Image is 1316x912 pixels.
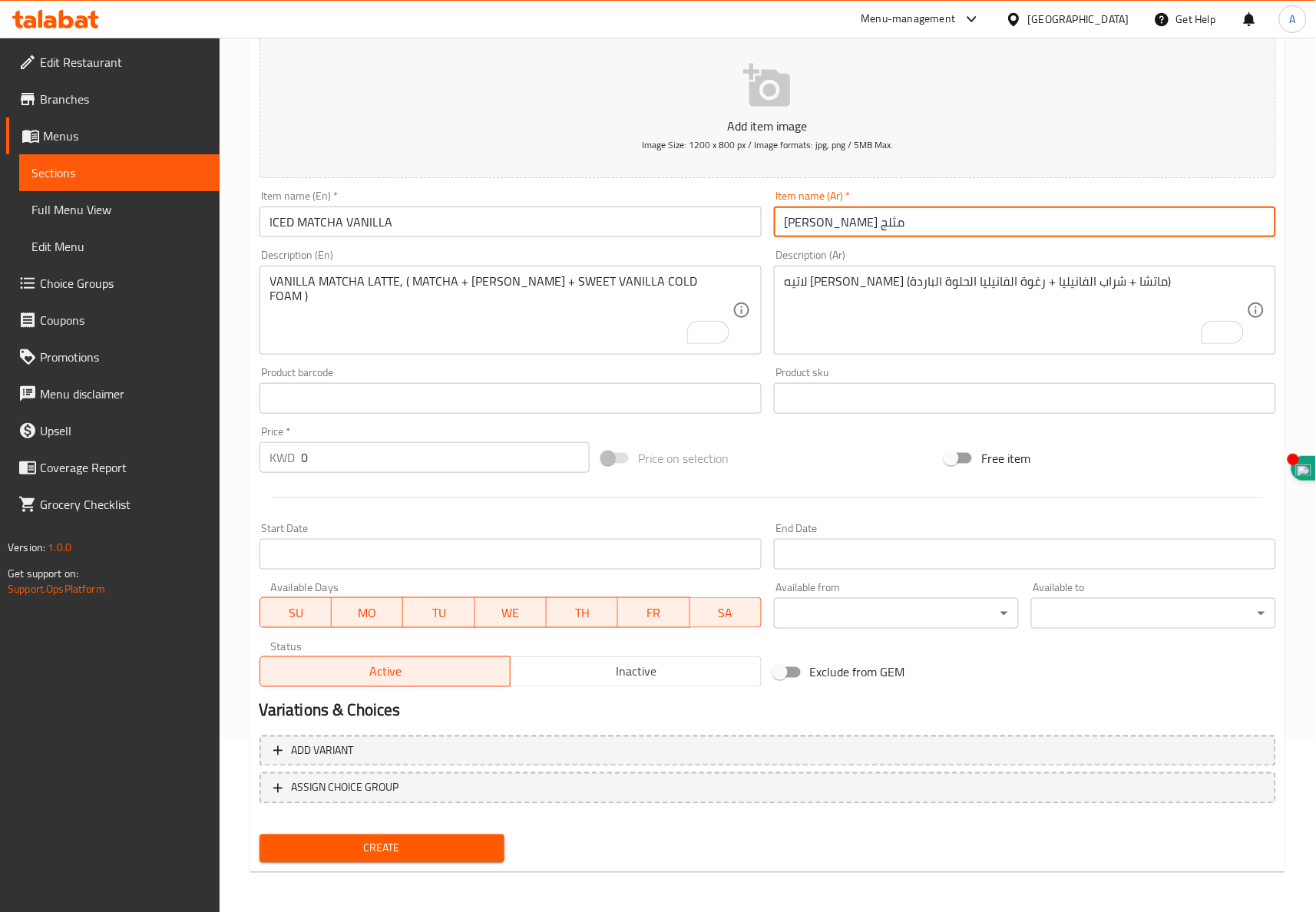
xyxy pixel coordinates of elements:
input: Enter name En [260,207,762,237]
a: Menus [6,117,220,154]
a: Coverage Report [6,449,220,486]
button: MO [332,597,403,628]
div: [GEOGRAPHIC_DATA] [1028,11,1129,28]
a: Edit Menu [19,228,220,265]
button: Inactive [510,656,762,687]
a: Edit Restaurant [6,44,220,81]
a: Coupons [6,302,220,339]
p: KWD [270,448,296,467]
span: Grocery Checklist [40,495,207,514]
button: SA [690,597,762,628]
span: Edit Restaurant [40,53,207,71]
a: Full Menu View [19,191,220,228]
span: Price on selection [638,449,729,468]
a: Menu disclaimer [6,375,220,412]
a: Grocery Checklist [6,486,220,523]
textarea: To enrich screen reader interactions, please activate Accessibility in Grammarly extension settings [785,274,1247,347]
span: Add variant [292,742,354,761]
span: Coupons [40,311,207,329]
a: Support.OpsPlatform [8,579,105,599]
span: Choice Groups [40,274,207,292]
span: Exclude from GEM [810,663,905,682]
span: Active [266,661,505,683]
button: TU [403,597,474,628]
span: Inactive [517,661,756,683]
a: Promotions [6,339,220,375]
input: Please enter product sku [774,383,1276,414]
a: Branches [6,81,220,117]
span: Menus [43,127,207,145]
button: FR [618,597,689,628]
button: WE [475,597,547,628]
a: Choice Groups [6,265,220,302]
p: Add item image [283,117,1252,135]
a: Upsell [6,412,220,449]
span: Coverage Report [40,458,207,477]
div: ​ [1031,598,1276,629]
span: MO [338,602,397,624]
span: Sections [31,164,207,182]
span: Edit Menu [31,237,207,256]
button: Create [260,834,504,863]
span: SU [266,602,326,624]
a: Sections [19,154,220,191]
span: TH [553,602,612,624]
button: SU [260,597,332,628]
button: Active [260,656,511,687]
span: Get support on: [8,563,78,583]
span: ASSIGN CHOICE GROUP [292,778,399,798]
span: WE [481,602,541,624]
button: TH [547,597,618,628]
span: Menu disclaimer [40,385,207,403]
span: 1.0.0 [48,537,71,557]
span: TU [409,602,468,624]
span: Upsell [40,421,207,440]
h2: Variations & Choices [260,699,1276,722]
input: Enter name Ar [774,207,1276,237]
span: Create [272,839,492,858]
span: Promotions [40,348,207,366]
button: Add variant [260,735,1276,767]
button: ASSIGN CHOICE GROUP [260,772,1276,804]
span: A [1290,11,1296,28]
div: ​ [774,598,1019,629]
button: Add item imageImage Size: 1200 x 800 px / Image formats: jpg, png / 5MB Max. [260,38,1276,178]
span: Version: [8,537,45,557]
input: Please enter price [302,442,590,473]
div: Menu-management [861,10,956,28]
span: Full Menu View [31,200,207,219]
input: Please enter product barcode [260,383,762,414]
textarea: To enrich screen reader interactions, please activate Accessibility in Grammarly extension settings [270,274,732,347]
span: FR [624,602,683,624]
span: SA [696,602,756,624]
span: Image Size: 1200 x 800 px / Image formats: jpg, png / 5MB Max. [642,136,893,154]
span: Free item [981,449,1030,468]
span: Branches [40,90,207,108]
